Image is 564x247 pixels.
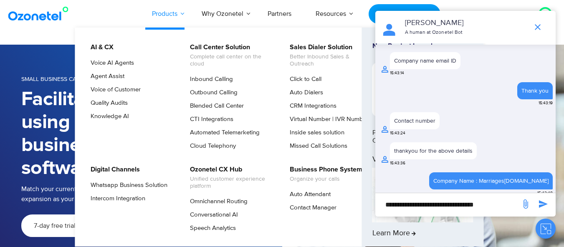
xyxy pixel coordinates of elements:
[284,189,332,199] a: Auto Attendant
[284,128,346,138] a: Inside sales solution
[284,88,324,98] a: Auto Dialers
[85,58,135,68] a: Voice AI Agents
[284,101,338,111] a: CRM Integrations
[284,141,349,151] a: Missed Call Solutions
[504,176,549,185] a: [DOMAIN_NAME]
[190,176,272,190] span: Unified customer experience platform
[405,29,525,36] p: A human at Ozonetel Bot
[190,53,272,68] span: Complete call center on the cloud
[372,42,473,164] a: New Product LaunchPower Instant Conversations with Customers using CXi SwitchVisit now
[34,222,76,229] span: 7-day free trial
[284,74,323,84] a: Click to Call
[185,223,237,233] a: Speech Analytics
[290,176,362,183] span: Organize your calls
[433,176,549,185] div: Company Name : Marriages
[284,114,370,124] a: Virtual Number | IVR Number
[21,76,137,83] span: SMALL BUSINESS CALL CENTER SOFTWARE
[21,184,209,204] p: Match your current call center needs with software that offers expansion as your small business g...
[535,196,551,212] span: send message
[284,42,373,69] a: Sales Dialer SolutionBetter Inbound Sales & Outreach
[85,164,141,175] a: Digital Channels
[185,101,245,111] a: Blended Call Center
[372,168,473,223] img: AI
[372,229,416,238] span: Learn More
[290,53,372,68] span: Better Inbound Sales & Outreach
[390,160,405,166] span: 15:43:36
[185,164,273,191] a: Ozonetel CX HubUnified customer experience platform
[85,85,142,95] a: Voice of Customer
[85,42,115,53] a: AI & CX
[185,210,239,220] a: Conversational AI
[185,88,239,98] a: Outbound Calling
[405,18,525,29] p: [PERSON_NAME]
[394,56,456,65] div: Company name email ID
[372,168,473,238] a: Learn More
[284,203,338,213] a: Contact Manager
[394,146,473,155] div: thankyou for the above details
[85,98,129,108] a: Quality Audits
[390,130,405,136] span: 15:43:24
[521,86,549,95] div: Thank you
[21,88,204,180] h1: Facilitate growth using small business call center software
[85,180,169,190] a: Whatsapp Business Solution
[185,128,261,138] a: Automated Telemarketing
[537,190,553,197] span: 15:43:48
[372,155,408,164] span: Visit now
[85,111,130,121] a: Knowledge AI
[185,141,237,151] a: Cloud Telephony
[529,19,546,35] span: end chat or minimize
[21,214,88,237] a: 7-day free trial
[369,4,440,24] a: Request a Demo
[185,42,273,69] a: Call Center SolutionComplete call center on the cloud
[185,74,234,84] a: Inbound Calling
[284,164,364,184] a: Business Phone SystemOrganize your calls
[85,194,147,204] a: Intercom Integration
[185,197,249,207] a: Omnichannel Routing
[517,196,534,212] span: send message
[536,219,556,239] button: Close chat
[390,70,404,76] span: 15:43:14
[185,114,235,124] a: CTI Integrations
[85,71,126,81] a: Agent Assist
[394,116,435,125] div: Contact number
[539,100,553,106] span: 15:43:19
[379,197,516,212] div: new-msg-input
[372,63,473,116] img: New-Project-17.png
